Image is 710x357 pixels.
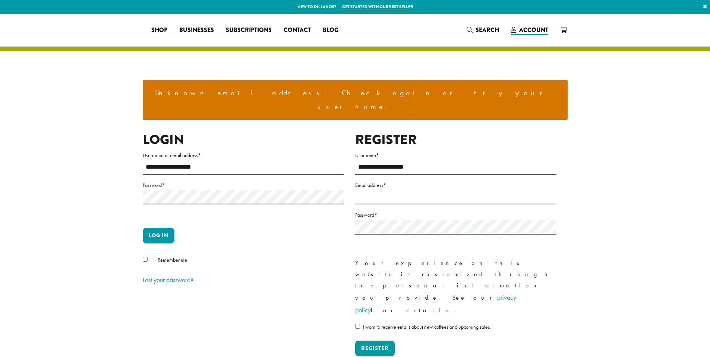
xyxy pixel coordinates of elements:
[355,151,556,160] label: Username
[355,341,395,356] button: Register
[151,26,167,35] span: Shop
[461,24,505,36] a: Search
[226,26,272,35] span: Subscriptions
[284,26,311,35] span: Contact
[355,181,556,190] label: Email address
[342,4,413,10] a: Get started with our best seller
[143,275,193,284] a: Lost your password?
[145,24,173,36] a: Shop
[355,210,556,220] label: Password
[143,132,344,148] h2: Login
[143,228,174,243] button: Log in
[143,151,344,160] label: Username or email address
[143,181,344,190] label: Password
[149,86,562,114] li: Unknown email address. Check again or try your username.
[355,132,556,148] h2: Register
[355,258,556,316] p: Your experience on this website is customized through the personal information you provide. See o...
[476,26,499,34] span: Search
[158,256,187,263] span: Remember me
[355,324,360,329] input: I want to receive emails about new coffees and upcoming sales.
[355,293,516,314] a: privacy policy
[179,26,214,35] span: Businesses
[519,26,548,34] span: Account
[323,26,338,35] span: Blog
[363,323,491,330] span: I want to receive emails about new coffees and upcoming sales.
